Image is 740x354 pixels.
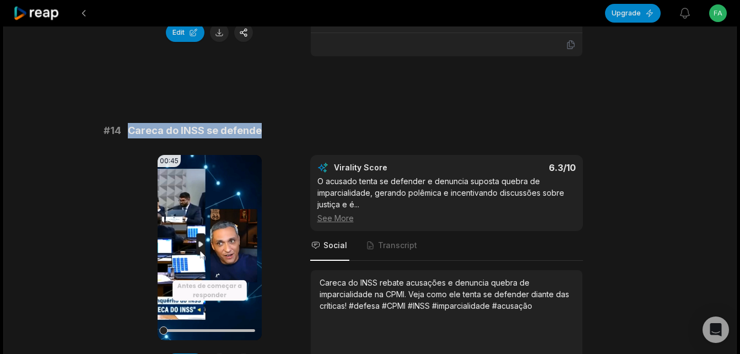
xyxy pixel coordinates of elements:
[605,4,661,23] button: Upgrade
[158,155,262,340] video: Your browser does not support mp4 format.
[317,212,576,224] div: See More
[378,240,417,251] span: Transcript
[310,231,583,261] nav: Tabs
[320,277,574,312] div: Careca do INSS rebate acusações e denuncia quebra de imparcialidade na CPMI. Veja como ele tenta ...
[104,123,121,138] span: # 14
[323,240,347,251] span: Social
[166,23,204,42] button: Edit
[703,317,729,343] div: Open Intercom Messenger
[457,162,576,173] div: 6.3 /10
[128,123,262,138] span: Careca do INSS se defende
[317,175,576,224] div: O acusado tenta se defender e denuncia suposta quebra de imparcialidade, gerando polêmica e incen...
[334,162,452,173] div: Virality Score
